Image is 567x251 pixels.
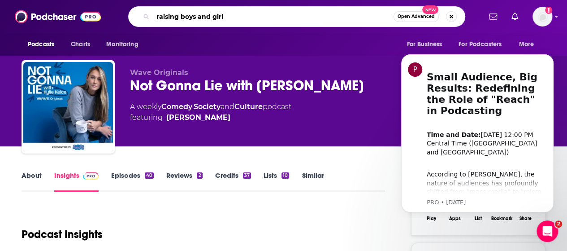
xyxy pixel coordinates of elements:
button: Show profile menu [532,7,552,26]
div: 2 [197,172,202,179]
iframe: Intercom live chat [537,220,558,242]
span: New [422,5,438,14]
div: Apps [449,216,461,221]
div: Play [427,216,436,221]
span: featuring [130,112,291,123]
a: Credits37 [215,171,251,192]
a: Culture [234,102,263,111]
button: open menu [513,36,545,53]
span: and [221,102,234,111]
div: A weekly podcast [130,101,291,123]
button: open menu [453,36,515,53]
a: Lists10 [264,171,289,192]
span: More [519,38,534,51]
span: Logged in as sVanCleve [532,7,552,26]
img: User Profile [532,7,552,26]
a: Society [194,102,221,111]
span: , [192,102,194,111]
div: Share [519,216,531,221]
a: Reviews2 [166,171,202,192]
button: open menu [100,36,150,53]
span: Podcasts [28,38,54,51]
img: Podchaser - Follow, Share and Rate Podcasts [15,8,101,25]
a: Show notifications dropdown [485,9,501,24]
a: Episodes40 [111,171,154,192]
img: Not Gonna Lie with Kylie Kelce [23,62,113,152]
span: 2 [555,220,562,228]
a: Charts [65,36,95,53]
div: List [475,216,482,221]
a: Similar [302,171,324,192]
button: open menu [22,36,66,53]
span: Open Advanced [398,14,435,19]
a: Show notifications dropdown [508,9,522,24]
a: Comedy [161,102,192,111]
div: Bookmark [491,216,512,221]
div: 10 [281,172,289,179]
div: 37 [243,172,251,179]
a: About [22,171,42,192]
span: Wave Originals [130,68,188,77]
span: Charts [71,38,90,51]
a: InsightsPodchaser Pro [54,171,99,192]
input: Search podcasts, credits, & more... [153,9,394,24]
svg: Add a profile image [545,7,552,14]
a: [PERSON_NAME] [166,112,230,123]
span: For Business [407,38,442,51]
img: Podchaser Pro [83,172,99,180]
span: Monitoring [106,38,138,51]
span: For Podcasters [459,38,502,51]
iframe: Intercom notifications message [388,46,567,218]
button: Open AdvancedNew [394,11,439,22]
div: Search podcasts, credits, & more... [128,6,465,27]
h1: Podcast Insights [22,228,103,241]
div: 40 [145,172,154,179]
button: open menu [400,36,453,53]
